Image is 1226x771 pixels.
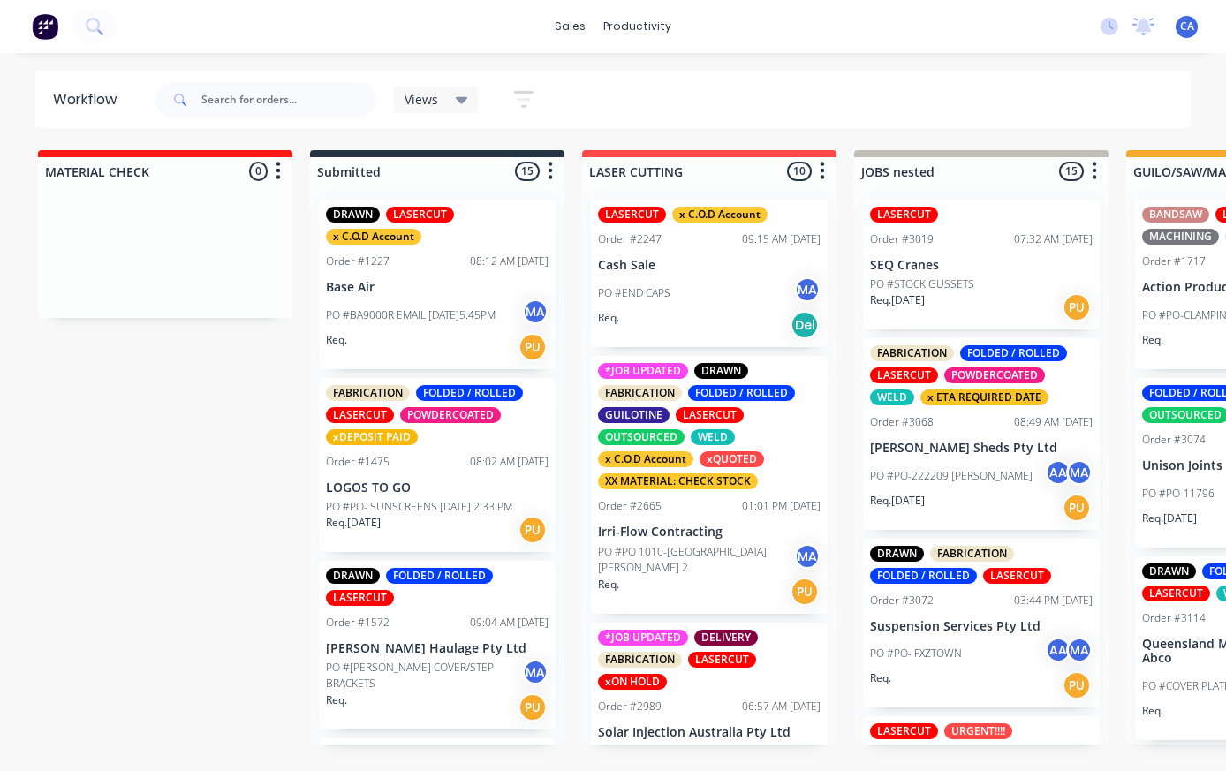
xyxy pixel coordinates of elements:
[1063,671,1091,699] div: PU
[598,258,821,273] p: Cash Sale
[326,641,549,656] p: [PERSON_NAME] Haulage Pty Ltd
[598,652,682,668] div: FABRICATION
[1014,593,1093,608] div: 03:44 PM [DATE]
[326,499,512,515] p: PO #PO- SUNSCREENS [DATE] 2:33 PM
[1014,414,1093,430] div: 08:49 AM [DATE]
[598,544,794,576] p: PO #PO 1010-[GEOGRAPHIC_DATA][PERSON_NAME] 2
[870,568,977,584] div: FOLDED / ROLLED
[700,451,764,467] div: xQUOTED
[470,253,549,269] div: 08:12 AM [DATE]
[470,454,549,470] div: 08:02 AM [DATE]
[688,652,756,668] div: LASERCUT
[326,515,381,531] p: Req. [DATE]
[1142,586,1210,601] div: LASERCUT
[870,207,938,223] div: LASERCUT
[1142,510,1197,526] p: Req. [DATE]
[518,693,547,722] div: PU
[326,207,380,223] div: DRAWN
[1142,229,1219,245] div: MACHINING
[598,473,758,489] div: XX MATERIAL: CHECK STOCK
[870,258,1093,273] p: SEQ Cranes
[870,546,924,562] div: DRAWN
[1142,563,1196,579] div: DRAWN
[983,568,1051,584] div: LASERCUT
[386,568,493,584] div: FOLDED / ROLLED
[1142,332,1163,348] p: Req.
[598,674,667,690] div: xON HOLD
[691,429,735,445] div: WELD
[742,231,821,247] div: 09:15 AM [DATE]
[326,429,418,445] div: xDEPOSIT PAID
[870,345,954,361] div: FABRICATION
[1045,637,1071,663] div: AA
[326,568,380,584] div: DRAWN
[1142,486,1215,502] p: PO #PO-11796
[1063,494,1091,522] div: PU
[1142,703,1163,719] p: Req.
[518,516,547,544] div: PU
[1142,610,1206,626] div: Order #3114
[598,385,682,401] div: FABRICATION
[920,389,1048,405] div: x ETA REQUIRED DATE
[870,593,934,608] div: Order #3072
[694,630,758,646] div: DELIVERY
[944,723,1012,739] div: URGENT!!!!
[1063,293,1091,321] div: PU
[863,338,1100,530] div: FABRICATIONFOLDED / ROLLEDLASERCUTPOWDERCOATEDWELDx ETA REQUIRED DATEOrder #306808:49 AM [DATE][P...
[598,630,688,646] div: *JOB UPDATED
[672,207,768,223] div: x C.O.D Account
[326,660,522,692] p: PO #[PERSON_NAME] COVER/STEP BRACKETS
[1066,637,1093,663] div: MA
[319,378,556,552] div: FABRICATIONFOLDED / ROLLEDLASERCUTPOWDERCOATEDxDEPOSIT PAIDOrder #147508:02 AM [DATE]LOGOS TO GOP...
[870,231,934,247] div: Order #3019
[794,543,821,570] div: MA
[405,90,438,109] span: Views
[870,493,925,509] p: Req. [DATE]
[598,498,662,514] div: Order #2665
[326,385,410,401] div: FABRICATION
[598,725,821,740] p: Solar Injection Australia Pty Ltd
[326,692,347,708] p: Req.
[870,389,914,405] div: WELD
[598,207,666,223] div: LASERCUT
[319,561,556,730] div: DRAWNFOLDED / ROLLEDLASERCUTOrder #157209:04 AM [DATE][PERSON_NAME] Haulage Pty LtdPO #[PERSON_NA...
[688,385,795,401] div: FOLDED / ROLLED
[598,699,662,714] div: Order #2989
[598,451,693,467] div: x C.O.D Account
[598,310,619,326] p: Req.
[870,619,1093,634] p: Suspension Services Pty Ltd
[591,356,828,614] div: *JOB UPDATEDDRAWNFABRICATIONFOLDED / ROLLEDGUILOTINELASERCUTOUTSOURCEDWELDx C.O.D AccountxQUOTEDX...
[32,13,58,40] img: Factory
[870,367,938,383] div: LASERCUT
[791,311,819,339] div: Del
[794,276,821,303] div: MA
[863,200,1100,329] div: LASERCUTOrder #301907:32 AM [DATE]SEQ CranesPO #STOCK GUSSETSReq.[DATE]PU
[386,207,454,223] div: LASERCUT
[870,414,934,430] div: Order #3068
[1045,459,1071,486] div: AA
[598,577,619,593] p: Req.
[594,13,680,40] div: productivity
[870,441,1093,456] p: [PERSON_NAME] Sheds Pty Ltd
[930,546,1014,562] div: FABRICATION
[53,89,125,110] div: Workflow
[944,367,1045,383] div: POWDERCOATED
[518,333,547,361] div: PU
[870,292,925,308] p: Req. [DATE]
[326,307,496,323] p: PO #BA9000R EMAIL [DATE]5.45PM
[522,659,549,685] div: MA
[870,670,891,686] p: Req.
[1142,207,1209,223] div: BANDSAW
[598,231,662,247] div: Order #2247
[791,578,819,606] div: PU
[591,200,828,347] div: LASERCUTx C.O.D AccountOrder #224709:15 AM [DATE]Cash SalePO #END CAPSMAReq.Del
[1180,19,1194,34] span: CA
[870,646,962,661] p: PO #PO- FXZTOWN
[326,480,549,495] p: LOGOS TO GO
[863,539,1100,708] div: DRAWNFABRICATIONFOLDED / ROLLEDLASERCUTOrder #307203:44 PM [DATE]Suspension Services Pty LtdPO #P...
[598,525,821,540] p: Irri-Flow Contracting
[326,590,394,606] div: LASERCUT
[870,723,938,739] div: LASERCUT
[598,285,670,301] p: PO #END CAPS
[400,407,501,423] div: POWDERCOATED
